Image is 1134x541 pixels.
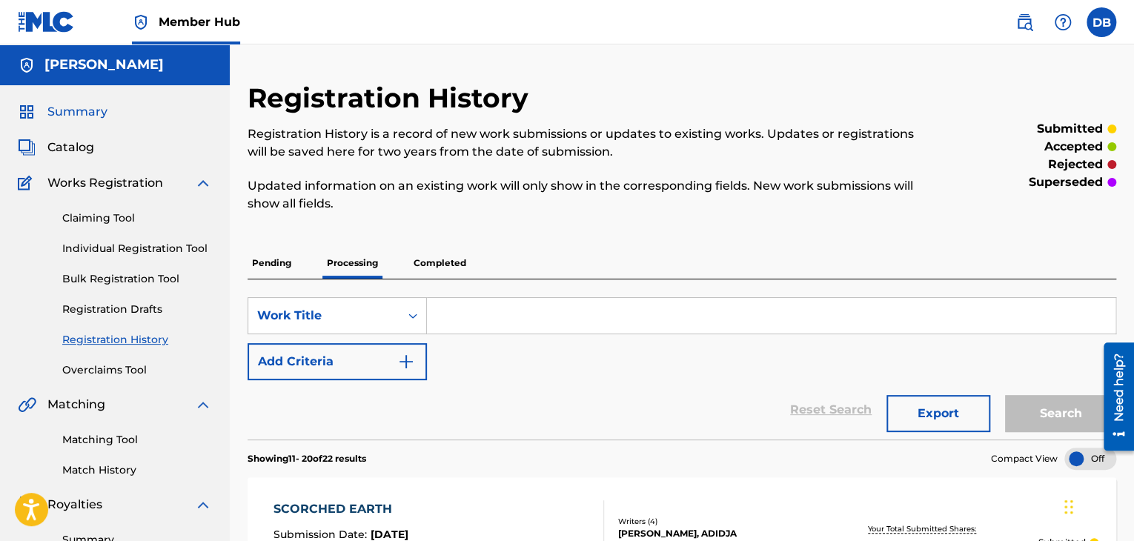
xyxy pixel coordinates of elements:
[248,82,536,115] h2: Registration History
[248,452,366,465] p: Showing 11 - 20 of 22 results
[47,396,105,414] span: Matching
[1060,470,1134,541] iframe: Chat Widget
[991,452,1058,465] span: Compact View
[62,362,212,378] a: Overclaims Tool
[47,496,102,514] span: Royalties
[47,103,107,121] span: Summary
[62,302,212,317] a: Registration Drafts
[132,13,150,31] img: Top Rightsholder
[18,496,36,514] img: Royalties
[18,11,75,33] img: MLC Logo
[1092,337,1134,457] iframe: Resource Center
[1048,7,1078,37] div: Help
[1054,13,1072,31] img: help
[62,332,212,348] a: Registration History
[1064,485,1073,529] div: Drag
[1087,7,1116,37] div: User Menu
[62,271,212,287] a: Bulk Registration Tool
[62,462,212,478] a: Match History
[159,13,240,30] span: Member Hub
[18,103,36,121] img: Summary
[18,174,37,192] img: Works Registration
[1048,156,1103,173] p: rejected
[868,523,980,534] p: Your Total Submitted Shares:
[194,396,212,414] img: expand
[18,396,36,414] img: Matching
[273,500,428,518] div: SCORCHED EARTH
[409,248,471,279] p: Completed
[62,241,212,256] a: Individual Registration Tool
[1009,7,1039,37] a: Public Search
[1029,173,1103,191] p: superseded
[18,139,94,156] a: CatalogCatalog
[62,432,212,448] a: Matching Tool
[248,343,427,380] button: Add Criteria
[248,297,1116,439] form: Search Form
[47,139,94,156] span: Catalog
[62,210,212,226] a: Claiming Tool
[371,528,408,541] span: [DATE]
[1044,138,1103,156] p: accepted
[618,516,810,527] div: Writers ( 4 )
[397,353,415,371] img: 9d2ae6d4665cec9f34b9.svg
[18,139,36,156] img: Catalog
[1037,120,1103,138] p: submitted
[886,395,990,432] button: Export
[248,125,916,161] p: Registration History is a record of new work submissions or updates to existing works. Updates or...
[248,248,296,279] p: Pending
[1015,13,1033,31] img: search
[194,496,212,514] img: expand
[194,174,212,192] img: expand
[248,177,916,213] p: Updated information on an existing work will only show in the corresponding fields. New work subm...
[18,103,107,121] a: SummarySummary
[44,56,164,73] h5: Dannrie Brown
[18,56,36,74] img: Accounts
[257,307,391,325] div: Work Title
[273,528,371,541] span: Submission Date :
[47,174,163,192] span: Works Registration
[322,248,382,279] p: Processing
